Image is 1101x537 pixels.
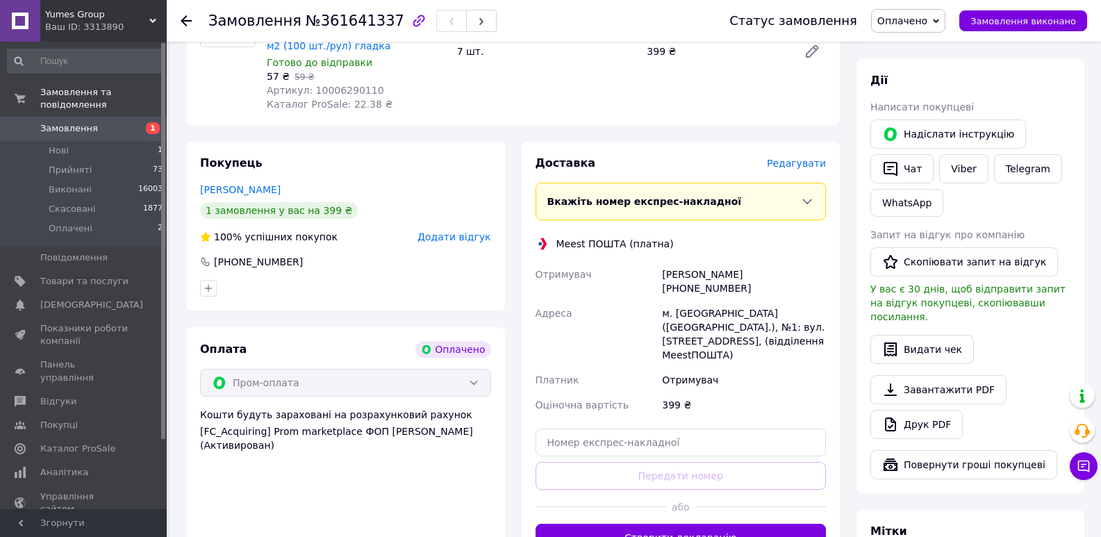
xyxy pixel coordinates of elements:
span: 1 [146,122,160,134]
div: Статус замовлення [729,14,857,28]
span: [DEMOGRAPHIC_DATA] [40,299,143,311]
span: №361641337 [306,13,404,29]
a: Редагувати [798,38,826,65]
div: 399 ₴ [659,393,829,418]
span: Вкажіть номер експрес-накладної [547,196,742,207]
div: Meest ПОШТА (платна) [553,237,677,251]
span: Оціночна вартість [536,399,629,411]
div: 399 ₴ [641,42,793,61]
span: Доставка [536,156,596,170]
span: Управління сайтом [40,490,129,515]
span: 100% [214,231,242,242]
div: Кошти будуть зараховані на розрахунковий рахунок [200,408,491,452]
span: Замовлення виконано [970,16,1076,26]
span: Редагувати [767,158,826,169]
button: Замовлення виконано [959,10,1087,31]
div: 1 замовлення у вас на 399 ₴ [200,202,358,219]
button: Скопіювати запит на відгук [870,247,1058,276]
span: 1 [158,144,163,157]
span: У вас є 30 днів, щоб відправити запит на відгук покупцеві, скопіювавши посилання. [870,283,1066,322]
span: Адреса [536,308,572,319]
span: Написати покупцеві [870,101,974,113]
span: Скасовані [49,203,96,215]
span: 16003 [138,183,163,196]
button: Надіслати інструкцію [870,119,1026,149]
span: 57 ₴ [267,71,290,82]
span: Каталог ProSale [40,443,115,455]
div: Повернутися назад [181,14,192,28]
button: Чат [870,154,934,183]
button: Видати чек [870,335,974,364]
span: Оплачено [877,15,927,26]
span: Виконані [49,183,92,196]
span: Оплата [200,342,247,356]
div: успішних покупок [200,230,338,244]
div: 7 шт. [452,42,642,61]
input: Номер експрес-накладної [536,429,827,456]
a: Telegram [994,154,1062,183]
span: Оплачені [49,222,92,235]
span: Каталог ProSale: 22.38 ₴ [267,99,392,110]
button: Повернути гроші покупцеві [870,450,1057,479]
button: Чат з покупцем [1070,452,1098,480]
span: Панель управління [40,358,129,383]
div: [PERSON_NAME] [PHONE_NUMBER] [659,262,829,301]
span: Запит на відгук про компанію [870,229,1025,240]
div: Отримувач [659,367,829,393]
span: 59 ₴ [295,72,314,82]
span: Відгуки [40,395,76,408]
span: Покупець [200,156,263,170]
span: Покупці [40,419,78,431]
a: WhatsApp [870,189,943,217]
span: Дії [870,74,888,87]
span: Нові [49,144,69,157]
span: Отримувач [536,269,592,280]
span: Артикул: 10006290110 [267,85,384,96]
span: Замовлення та повідомлення [40,86,167,111]
span: Аналітика [40,466,88,479]
a: Завантажити PDF [870,375,1007,404]
span: Повідомлення [40,251,108,264]
span: Додати відгук [417,231,490,242]
span: або [666,500,695,514]
span: Товари та послуги [40,275,129,288]
span: Готово до відправки [267,57,372,68]
span: Yumes Group [45,8,149,21]
a: Друк PDF [870,410,963,439]
span: 2 [158,222,163,235]
a: Viber [939,154,988,183]
div: [PHONE_NUMBER] [213,255,304,269]
div: [FC_Acquiring] Prom marketplace ФОП [PERSON_NAME] (Активирован) [200,424,491,452]
div: Ваш ID: 3313890 [45,21,167,33]
span: Замовлення [208,13,301,29]
span: 73 [153,164,163,176]
input: Пошук [7,49,164,74]
span: Прийняті [49,164,92,176]
span: Замовлення [40,122,98,135]
span: 1877 [143,203,163,215]
span: Показники роботи компанії [40,322,129,347]
div: м. [GEOGRAPHIC_DATA] ([GEOGRAPHIC_DATA].), №1: вул. [STREET_ADDRESS], (відділення MeestПОШТА) [659,301,829,367]
a: [PERSON_NAME] [200,184,281,195]
div: Оплачено [415,341,490,358]
span: Платник [536,374,579,386]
